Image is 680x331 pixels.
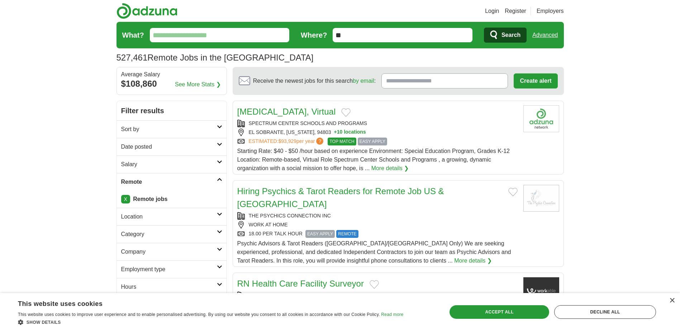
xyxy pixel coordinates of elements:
div: SPECTRUM CENTER SCHOOLS AND PROGRAMS [237,120,518,127]
a: See More Stats ❯ [175,80,221,89]
div: This website uses cookies [18,297,385,308]
a: Employers [537,7,564,15]
a: RN Health Care Facility Surveyor [237,279,364,288]
img: Company logo [523,105,559,132]
div: Show details [18,318,403,326]
span: TOP MATCH [328,138,356,145]
button: +10 locations [334,129,366,136]
h2: Sort by [121,125,217,134]
h2: Filter results [117,101,227,120]
a: More details ❯ [454,256,492,265]
a: Location [117,208,227,225]
div: GREENLIFE HEALTHCARE STAFFING [237,292,518,299]
div: Close [669,298,675,303]
h2: Remote [121,178,217,186]
a: Login [485,7,499,15]
a: ESTIMATED:$93,929per year? [249,138,325,145]
h2: Location [121,212,217,221]
a: Hiring Psychics & Tarot Readers for Remote Job US & [GEOGRAPHIC_DATA] [237,186,444,209]
h2: Company [121,248,217,256]
div: $108,860 [121,77,222,90]
h2: Employment type [121,265,217,274]
h1: Remote Jobs in the [GEOGRAPHIC_DATA] [116,53,314,62]
div: Decline all [554,305,656,319]
span: 527,461 [116,51,148,64]
a: Advanced [532,28,558,42]
span: + [334,129,337,136]
span: REMOTE [336,230,358,238]
span: Psychic Advisors & Tarot Readers ([GEOGRAPHIC_DATA]/[GEOGRAPHIC_DATA] Only) We are seeking experi... [237,240,511,264]
a: Employment type [117,260,227,278]
label: Where? [301,30,327,40]
button: Add to favorite jobs [370,280,379,289]
button: Create alert [514,73,557,88]
span: ? [316,138,323,145]
a: More details ❯ [371,164,409,173]
div: EL SOBRANTE, [US_STATE], 94803 [237,129,518,136]
span: Receive the newest jobs for this search : [253,77,376,85]
button: Add to favorite jobs [341,108,351,117]
a: Company [117,243,227,260]
a: Read more, opens a new window [381,312,403,317]
span: Show details [27,320,61,325]
span: EASY APPLY [305,230,335,238]
label: What? [122,30,144,40]
span: This website uses cookies to improve user experience and to enable personalised advertising. By u... [18,312,380,317]
h2: Date posted [121,143,217,151]
img: Company logo [523,185,559,212]
div: THE PSYCHICS CONNECTION INC [237,212,518,220]
a: Date posted [117,138,227,155]
span: Search [501,28,520,42]
div: WORK AT HOME [237,221,518,229]
button: Add to favorite jobs [508,188,518,196]
div: Accept all [450,305,549,319]
a: [MEDICAL_DATA], Virtual [237,107,336,116]
div: Average Salary [121,72,222,77]
div: 18.00 PER TALK HOUR [237,230,518,238]
strong: Remote jobs [133,196,167,202]
img: Adzuna logo [116,3,177,19]
img: Company logo [523,277,559,304]
h2: Salary [121,160,217,169]
span: EASY APPLY [358,138,387,145]
a: Sort by [117,120,227,138]
a: Remote [117,173,227,191]
a: by email [353,78,374,84]
a: X [121,195,130,203]
h2: Hours [121,283,217,291]
a: Salary [117,155,227,173]
a: Category [117,225,227,243]
h2: Category [121,230,217,239]
button: Search [484,28,527,43]
span: $93,929 [278,138,296,144]
span: Starting Rate: $40 - $50 /hour based on experience Environment: Special Education Program, Grades... [237,148,510,171]
a: Register [505,7,526,15]
a: Hours [117,278,227,296]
